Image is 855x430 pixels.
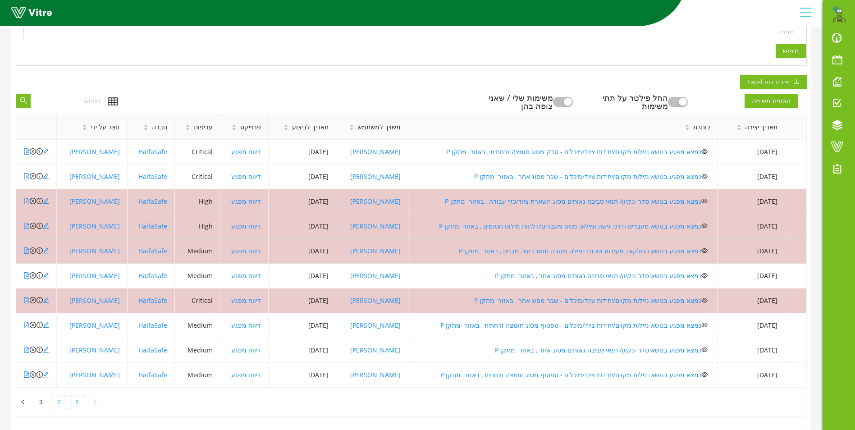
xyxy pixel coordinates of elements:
span: file-pdf [23,272,30,279]
span: caret-up [685,123,690,128]
a: HaifaSafe [138,172,167,181]
span: caret-down [143,127,148,132]
span: file-pdf [23,148,30,155]
a: HaifaSafe [138,247,167,255]
td: Medium [175,264,221,288]
a: [PERSON_NAME] [350,271,401,280]
span: caret-down [685,127,690,132]
td: [DATE] [718,288,785,313]
li: העמוד הבא [16,395,30,409]
span: חברה [152,122,167,132]
button: right [88,395,102,409]
a: file-pdf [23,197,30,206]
a: הוספת משימה [745,95,807,105]
a: [PERSON_NAME] [69,197,120,206]
span: caret-up [185,123,190,128]
li: 2 [52,395,66,409]
span: info-circle [37,198,43,204]
td: Medium [175,363,221,388]
span: info-circle [37,347,43,353]
a: edit [43,247,49,255]
a: file-pdf [23,172,30,181]
a: edit [43,222,49,230]
span: info-circle [37,148,43,155]
td: [DATE] [269,214,336,239]
span: close-circle [30,173,36,179]
a: HaifaSafe [138,296,167,305]
span: close-circle [30,297,36,303]
span: file-pdf [23,198,30,204]
td: [DATE] [718,239,785,264]
span: caret-up [232,123,237,128]
a: [PERSON_NAME] [350,371,401,379]
span: eye [701,173,708,179]
span: תאריך לביצוע [292,122,329,132]
span: caret-down [349,127,354,132]
a: [PERSON_NAME] [69,172,120,181]
a: דיווח מפגע [231,346,261,354]
span: info-circle [37,223,43,229]
span: search [20,97,27,105]
td: [DATE] [718,363,785,388]
td: [DATE] [269,140,336,165]
td: [DATE] [718,189,785,214]
a: HaifaSafe [138,147,167,156]
span: eye [701,322,708,328]
span: caret-down [82,127,87,132]
td: [DATE] [269,239,336,264]
span: info-circle [37,322,43,328]
a: [PERSON_NAME] [69,296,120,305]
a: HaifaSafe [138,371,167,379]
span: caret-up [283,123,288,128]
span: משויך למשתמש [357,122,401,132]
td: Medium [175,338,221,363]
a: file-pdf [23,222,30,230]
a: נמצא מפגע בנושא נזילות מקוים/יחידות ציוד/מיכלים - טפטוף מסוג חומצה זרחתית , באזור מתקן P [440,371,701,379]
a: [PERSON_NAME] [350,197,401,206]
span: close-circle [30,247,36,254]
a: HaifaSafe [138,197,167,206]
a: דיווח מפגע [231,147,261,156]
span: edit [43,148,49,155]
button: חיפוש [776,44,806,58]
span: info-circle [37,297,43,303]
span: edit [43,247,49,254]
span: eye [701,347,708,353]
td: High [175,214,221,239]
span: info-circle [37,173,43,179]
a: [PERSON_NAME] [69,147,120,156]
td: [DATE] [269,363,336,388]
button: left [16,395,30,409]
a: edit [43,296,49,305]
span: close-circle [30,198,36,204]
span: file-pdf [23,223,30,229]
a: [PERSON_NAME] [69,321,120,329]
span: info-circle [37,371,43,378]
a: file-pdf [23,346,30,354]
div: משימות שלי / שאני צופה בהן [476,94,553,110]
a: נמצא מפגע בנושא החלקות, מעידות וסכנת נפילה מגובה מסוג בעיה מבנית , באזור מתקן P [459,247,701,255]
div: החל פילטר על תתי משימות [591,94,668,110]
a: edit [43,321,49,329]
td: [DATE] [718,214,785,239]
a: edit [43,371,49,379]
a: נמצא מפגע בנושא נזילות מקוים/יחידות ציוד/מיכלים - שבר מסוג אחר , באזור מתקן P [474,296,701,305]
td: [DATE] [718,140,785,165]
span: info-circle [37,272,43,279]
img: 1b769f6a-5bd2-4624-b62a-8340ff607ce4.png [830,5,848,23]
span: file-pdf [23,347,30,353]
span: תאריך יצירה [745,122,777,132]
a: דיווח מפגע [231,371,261,379]
a: file-pdf [23,371,30,379]
a: file-pdf [23,247,30,255]
span: edit [43,297,49,303]
a: 3 [34,395,48,409]
a: HaifaSafe [138,321,167,329]
span: close-circle [30,371,36,378]
span: פרוייקט [240,122,261,132]
a: נמצא מפגע בנושא נזילות מקוים/יחידות ציוד/מיכלים - שבר מסוג אחר , באזור מתקן P [474,172,701,181]
span: הוספת משימה [745,94,798,108]
a: edit [43,271,49,280]
span: edit [43,173,49,179]
td: [DATE] [718,313,785,338]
